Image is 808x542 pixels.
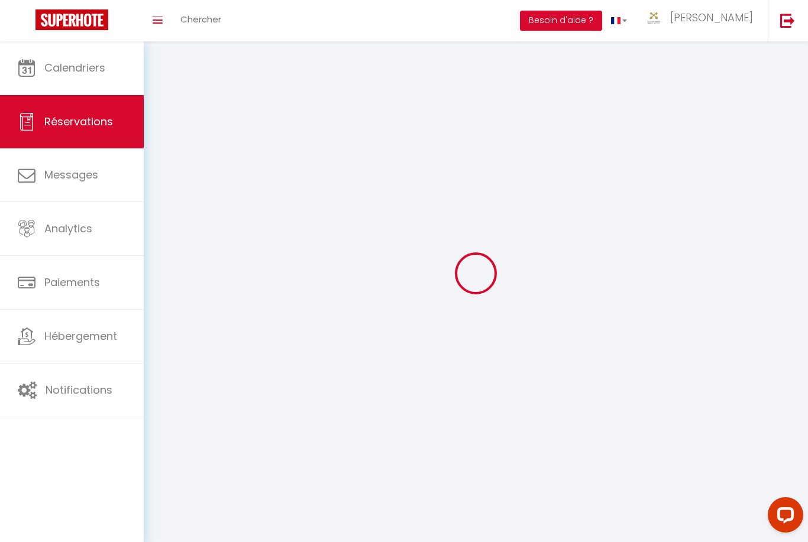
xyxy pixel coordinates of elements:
[44,275,100,290] span: Paiements
[35,9,108,30] img: Super Booking
[44,167,98,182] span: Messages
[670,10,753,25] span: [PERSON_NAME]
[44,60,105,75] span: Calendriers
[758,492,808,542] iframe: LiveChat chat widget
[780,13,795,28] img: logout
[520,11,602,31] button: Besoin d'aide ?
[44,114,113,129] span: Réservations
[645,11,662,25] img: ...
[44,221,92,236] span: Analytics
[44,329,117,343] span: Hébergement
[46,382,112,397] span: Notifications
[180,13,221,25] span: Chercher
